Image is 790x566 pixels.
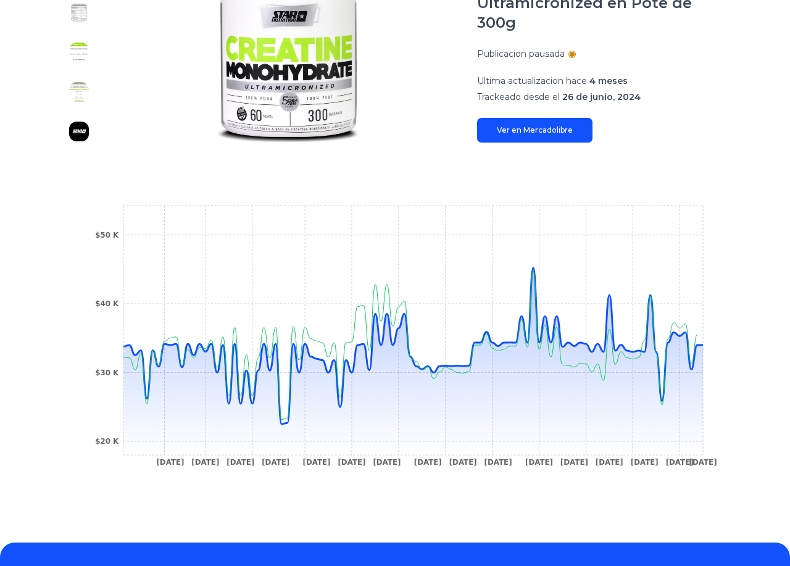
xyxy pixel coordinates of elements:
[589,75,628,86] span: 4 meses
[477,91,560,102] span: Trackeado desde el
[477,48,565,60] p: Publicacion pausada
[560,458,588,467] tspan: [DATE]
[69,122,89,141] img: Suplemento en Polvo Star Nutrition Creatine Monohydrate Ultramicronized en Pote de 300g
[525,458,553,467] tspan: [DATE]
[95,368,119,377] tspan: $30 K
[338,458,365,467] tspan: [DATE]
[69,43,89,62] img: Suplemento en Polvo Star Nutrition Creatine Monohydrate Ultramicronized en Pote de 300g
[562,91,641,102] span: 26 de junio, 2024
[666,458,694,467] tspan: [DATE]
[414,458,442,467] tspan: [DATE]
[477,118,592,143] a: Ver en Mercadolibre
[373,458,401,467] tspan: [DATE]
[303,458,331,467] tspan: [DATE]
[631,458,659,467] tspan: [DATE]
[449,458,477,467] tspan: [DATE]
[596,458,623,467] tspan: [DATE]
[69,82,89,102] img: Suplemento en Polvo Star Nutrition Creatine Monohydrate Ultramicronized en Pote de 300g
[484,458,512,467] tspan: [DATE]
[95,299,119,308] tspan: $40 K
[262,458,289,467] tspan: [DATE]
[227,458,254,467] tspan: [DATE]
[69,3,89,23] img: Suplemento en Polvo Star Nutrition Creatine Monohydrate Ultramicronized en Pote de 300g
[156,458,184,467] tspan: [DATE]
[191,458,219,467] tspan: [DATE]
[95,231,119,239] tspan: $50 K
[477,75,587,86] span: Ultima actualizacion hace
[689,458,717,467] tspan: [DATE]
[95,437,119,446] tspan: $20 K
